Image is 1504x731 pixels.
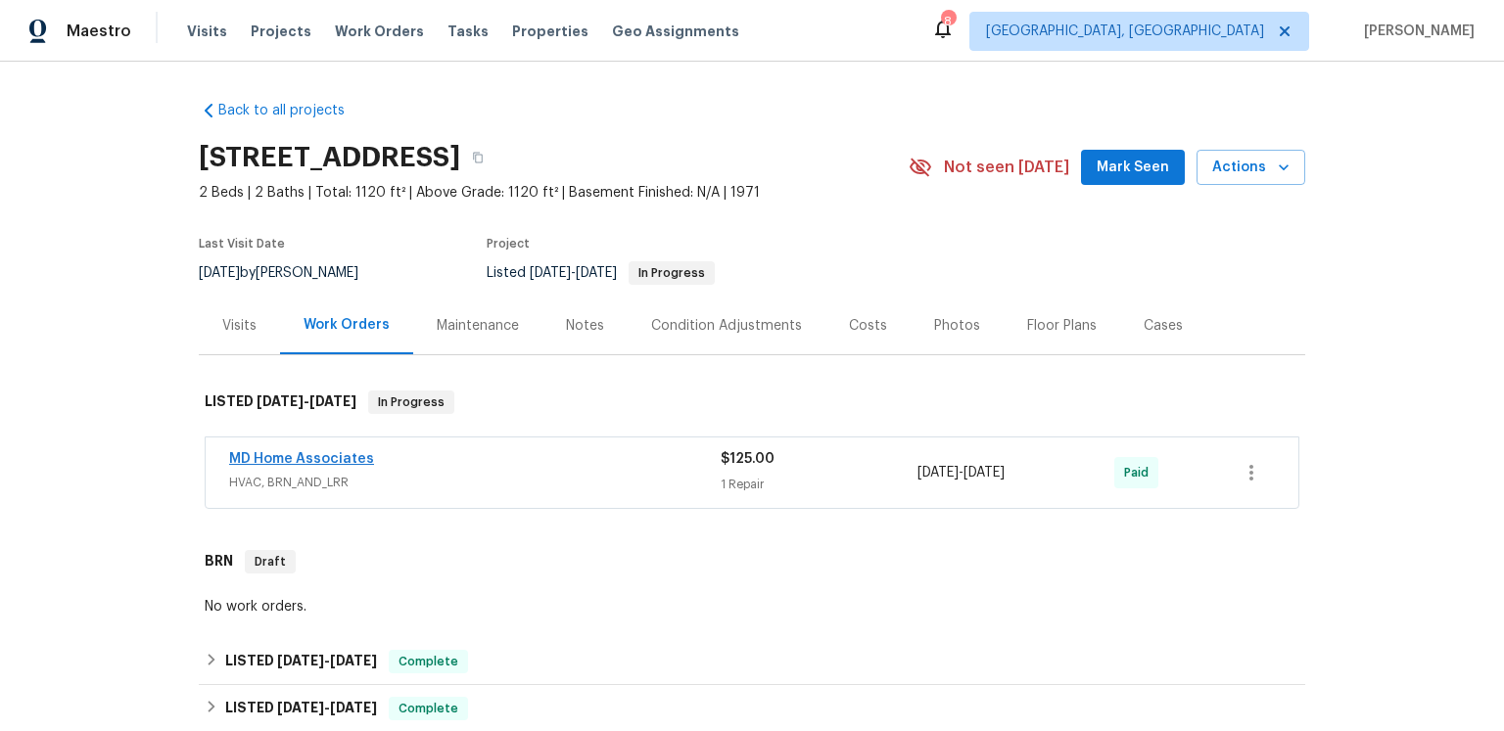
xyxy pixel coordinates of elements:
[487,238,530,250] span: Project
[1197,150,1305,186] button: Actions
[225,650,377,673] h6: LISTED
[199,238,285,250] span: Last Visit Date
[257,394,304,408] span: [DATE]
[199,101,387,120] a: Back to all projects
[512,22,588,41] span: Properties
[222,316,257,336] div: Visits
[1212,156,1290,180] span: Actions
[304,315,390,335] div: Work Orders
[309,394,356,408] span: [DATE]
[1124,463,1156,482] span: Paid
[199,261,382,285] div: by [PERSON_NAME]
[199,183,909,203] span: 2 Beds | 2 Baths | Total: 1120 ft² | Above Grade: 1120 ft² | Basement Finished: N/A | 1971
[205,550,233,573] h6: BRN
[566,316,604,336] div: Notes
[277,701,377,714] span: -
[437,316,519,336] div: Maintenance
[199,148,460,167] h2: [STREET_ADDRESS]
[391,652,466,671] span: Complete
[934,316,980,336] div: Photos
[199,638,1305,685] div: LISTED [DATE]-[DATE]Complete
[205,597,1299,617] div: No work orders.
[187,22,227,41] span: Visits
[941,12,955,31] div: 8
[330,701,377,714] span: [DATE]
[849,316,887,336] div: Costs
[257,394,356,408] span: -
[199,266,240,280] span: [DATE]
[277,701,324,714] span: [DATE]
[229,452,374,466] a: MD Home Associates
[530,266,617,280] span: -
[944,158,1069,177] span: Not seen [DATE]
[205,390,356,414] h6: LISTED
[1081,150,1185,186] button: Mark Seen
[67,22,131,41] span: Maestro
[721,452,775,466] span: $125.00
[651,316,802,336] div: Condition Adjustments
[1097,156,1169,180] span: Mark Seen
[277,654,377,667] span: -
[1356,22,1475,41] span: [PERSON_NAME]
[460,140,495,175] button: Copy Address
[330,654,377,667] span: [DATE]
[370,392,452,412] span: In Progress
[391,699,466,718] span: Complete
[251,22,311,41] span: Projects
[631,267,713,279] span: In Progress
[1027,316,1097,336] div: Floor Plans
[247,552,294,571] span: Draft
[487,266,715,280] span: Listed
[917,466,959,480] span: [DATE]
[721,475,917,494] div: 1 Repair
[199,530,1305,593] div: BRN Draft
[225,697,377,720] h6: LISTED
[335,22,424,41] span: Work Orders
[447,24,489,38] span: Tasks
[199,371,1305,434] div: LISTED [DATE]-[DATE]In Progress
[917,463,1005,482] span: -
[277,654,324,667] span: [DATE]
[530,266,571,280] span: [DATE]
[986,22,1264,41] span: [GEOGRAPHIC_DATA], [GEOGRAPHIC_DATA]
[612,22,739,41] span: Geo Assignments
[963,466,1005,480] span: [DATE]
[1144,316,1183,336] div: Cases
[229,473,721,492] span: HVAC, BRN_AND_LRR
[576,266,617,280] span: [DATE]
